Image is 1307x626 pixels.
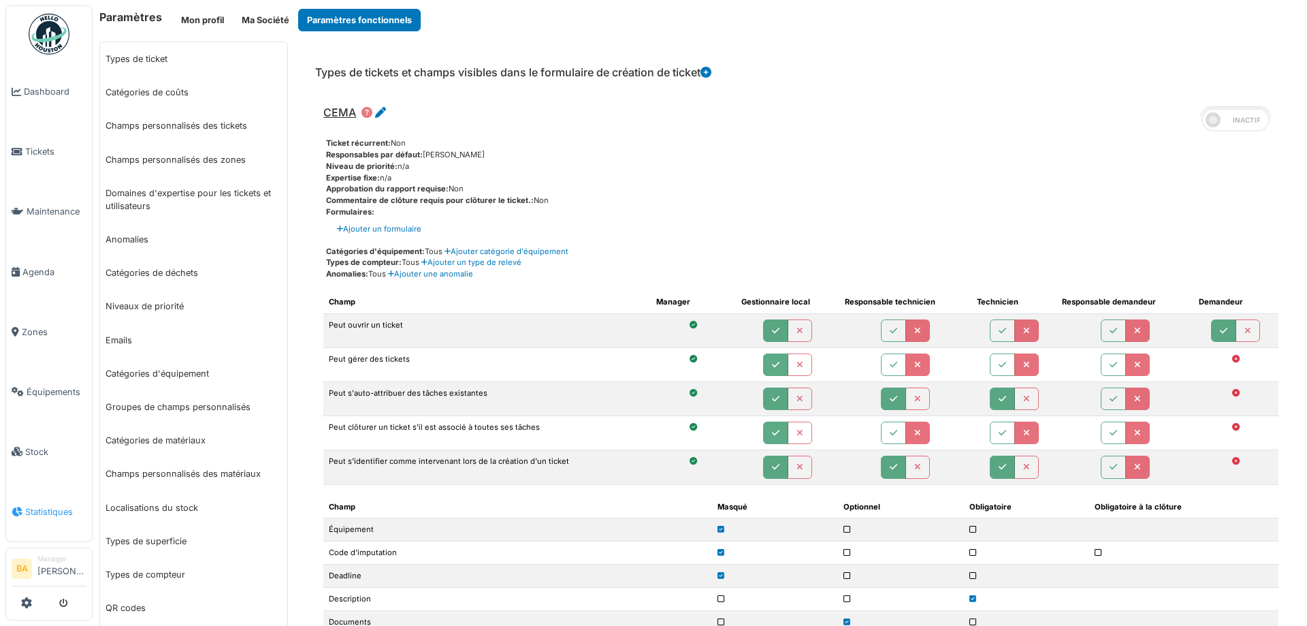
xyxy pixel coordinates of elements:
[326,247,425,256] span: Catégories d'équipement:
[326,150,423,159] span: Responsables par défaut:
[323,416,651,450] td: Peut clôturer un ticket s'il est associé à toutes ses tâches
[651,291,736,313] th: Manager
[323,450,651,484] td: Peut s'identifier comme intervenant lors de la création d'un ticket
[37,554,86,564] div: Manager
[326,246,1278,257] div: Tous
[326,172,1278,184] div: n/a
[323,313,651,347] td: Peut ouvrir un ticket
[323,542,711,565] td: Code d'imputation
[326,173,380,183] span: Expertise fixe:
[323,496,711,518] th: Champ
[1056,291,1193,313] th: Responsable demandeur
[233,9,298,31] button: Ma Société
[323,382,651,416] td: Peut s'auto-attribuer des tâches existantes
[100,176,287,223] a: Domaines d'expertise pour les tickets et utilisateurs
[100,289,287,323] a: Niveaux de priorité
[326,257,402,267] span: Types de compteur:
[1193,291,1278,313] th: Demandeur
[24,85,86,98] span: Dashboard
[326,184,449,193] span: Approbation du rapport requise:
[6,182,92,242] a: Maintenance
[100,76,287,109] a: Catégories de coûts
[6,422,92,482] a: Stock
[25,145,86,158] span: Tickets
[323,347,651,381] td: Peut gérer des tickets
[6,302,92,362] a: Zones
[326,195,1278,206] div: Non
[99,11,162,24] h6: Paramètres
[419,257,521,267] a: Ajouter un type de relevé
[12,554,86,586] a: BA Manager[PERSON_NAME]
[326,161,1278,172] div: n/a
[100,390,287,424] a: Groupes de champs personnalisés
[100,491,287,525] a: Localisations du stock
[100,558,287,591] a: Types de compteur
[386,269,473,279] a: Ajouter une anomalie
[6,62,92,122] a: Dashboard
[100,109,287,142] a: Champs personnalisés des tickets
[326,138,391,148] span: Ticket récurrent:
[323,291,651,313] th: Champ
[27,205,86,218] span: Maintenance
[100,324,287,357] a: Emails
[12,559,32,579] li: BA
[25,505,86,518] span: Statistiques
[337,223,421,235] a: Ajouter un formulaire
[100,42,287,76] a: Types de ticket
[964,496,1090,518] th: Obligatoire
[971,291,1056,313] th: Technicien
[27,386,86,398] span: Équipements
[326,138,1278,149] div: Non
[323,565,711,588] td: Deadline
[100,256,287,289] a: Catégories de déchets
[838,496,964,518] th: Optionnel
[22,326,86,339] span: Zones
[100,223,287,256] a: Anomalies
[25,445,86,458] span: Stock
[712,496,838,518] th: Masqué
[6,122,92,182] a: Tickets
[100,457,287,490] a: Champs personnalisés des matériaux
[442,247,568,256] a: Ajouter catégorie d'équipement
[323,518,711,542] td: Équipement
[736,291,839,313] th: Gestionnaire local
[1089,496,1278,518] th: Obligatoire à la clôture
[172,9,233,31] button: Mon profil
[326,161,398,171] span: Niveau de priorité:
[323,587,711,610] td: Description
[326,207,374,217] span: Formulaires:
[315,66,711,79] h6: Types de tickets et champs visibles dans le formulaire de création de ticket
[326,269,368,279] span: Anomalies:
[6,482,92,542] a: Statistiques
[326,268,1278,280] div: Tous
[100,525,287,558] a: Types de superficie
[100,591,287,625] a: QR codes
[326,195,534,205] span: Commentaire de clôture requis pour clôturer le ticket.:
[326,257,1278,268] div: Tous
[839,291,971,313] th: Responsable technicien
[100,143,287,176] a: Champs personnalisés des zones
[37,554,86,583] li: [PERSON_NAME]
[323,106,356,119] span: CEMA
[326,149,1278,161] div: [PERSON_NAME]
[29,14,69,54] img: Badge_color-CXgf-gQk.svg
[326,183,1278,195] div: Non
[100,357,287,390] a: Catégories d'équipement
[6,242,92,302] a: Agenda
[22,266,86,279] span: Agenda
[6,362,92,422] a: Équipements
[298,9,421,31] button: Paramètres fonctionnels
[100,424,287,457] a: Catégories de matériaux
